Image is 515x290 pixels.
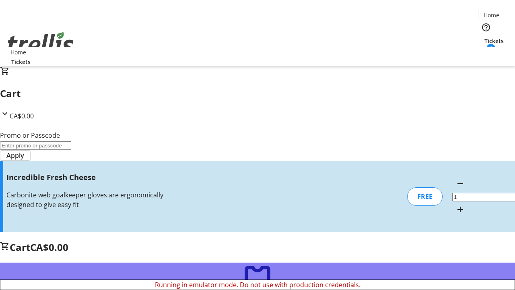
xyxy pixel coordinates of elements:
span: Tickets [484,37,504,45]
span: Home [484,11,499,19]
span: CA$0.00 [30,240,68,254]
div: FREE [407,187,443,206]
button: Cart [478,45,494,61]
span: Home [10,48,26,56]
div: Carbonite web goalkeeper gloves are ergonomically designed to give easy fit [6,190,182,209]
button: Increment by one [452,201,468,217]
a: Tickets [5,58,37,66]
h3: Incredible Fresh Cheese [6,172,182,183]
a: Tickets [478,37,510,45]
button: Help [478,19,494,35]
span: Tickets [11,58,31,66]
a: Home [5,48,31,56]
span: Apply [6,151,24,160]
button: Decrement by one [452,176,468,192]
a: Home [478,11,504,19]
img: Orient E2E Organization Ie2yTR2wWT's Logo [5,23,76,63]
span: CA$0.00 [10,112,34,120]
